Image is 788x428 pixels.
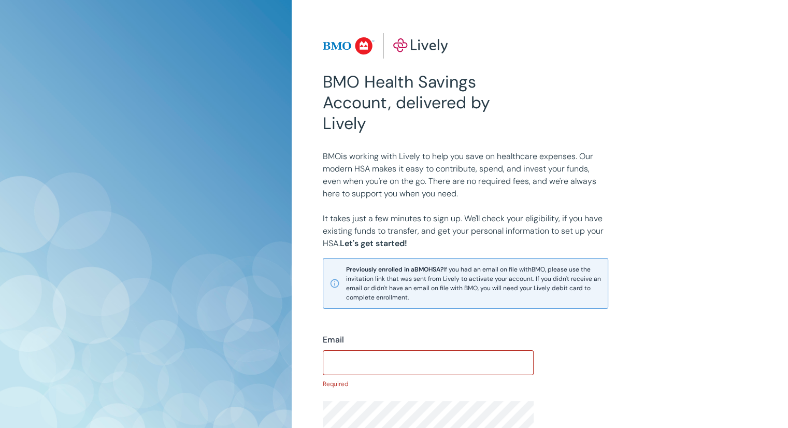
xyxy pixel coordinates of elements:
h2: BMO Health Savings Account, delivered by Lively [323,72,534,134]
strong: Let's get started! [340,238,407,249]
p: Required [323,379,534,389]
strong: Previously enrolled in a BMO HSA? [346,265,443,274]
label: Email [323,334,344,346]
span: If you had an email on file with BMO , please use the invitation link that was sent from Lively t... [346,265,601,302]
p: BMO is working with Lively to help you save on healthcare expenses. Our modern HSA makes it easy ... [323,150,608,200]
p: It takes just a few minutes to sign up. We'll check your eligibility, if you have existing funds ... [323,212,608,250]
img: Lively [323,33,448,59]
